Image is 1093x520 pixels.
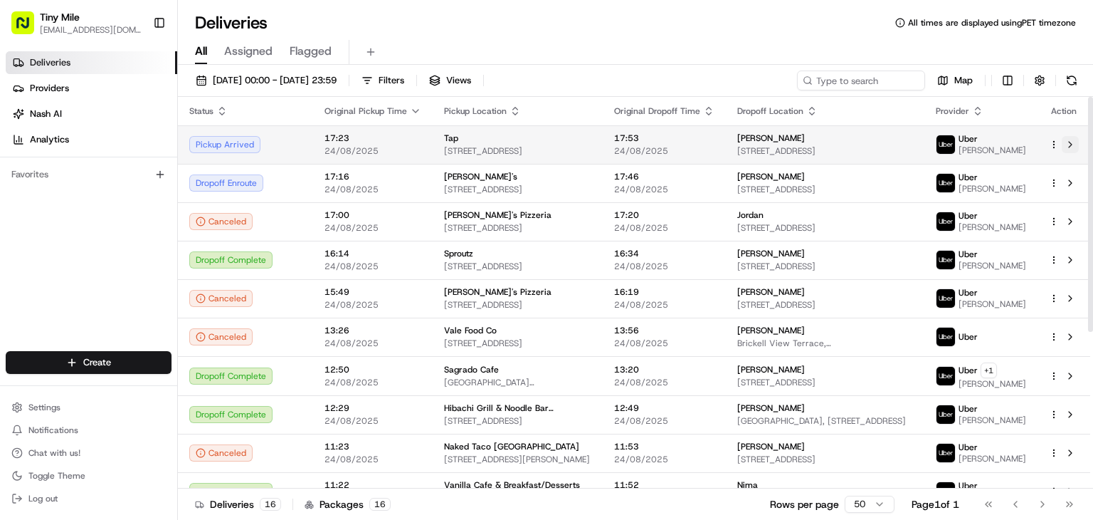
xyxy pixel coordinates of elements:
span: All [195,43,207,60]
button: Tiny Mile [40,10,80,24]
span: [PERSON_NAME] [737,402,805,414]
p: Rows per page [770,497,839,511]
a: Providers [6,77,177,100]
span: Knowledge Base [28,207,109,221]
input: Type to search [797,71,925,90]
span: Log out [28,493,58,504]
span: Sproutz [444,248,473,259]
span: [STREET_ADDRESS] [737,145,913,157]
span: All times are displayed using PET timezone [908,17,1076,28]
span: 16:19 [614,286,714,298]
h1: Deliveries [195,11,268,34]
span: [PERSON_NAME] [737,171,805,182]
span: Provider [936,105,969,117]
div: Canceled [189,328,253,345]
span: [STREET_ADDRESS] [444,299,591,311]
span: 16:14 [324,248,421,259]
span: [PERSON_NAME]'s Pizzeria [444,286,551,298]
a: Powered byPylon [100,241,172,252]
a: Deliveries [6,51,177,74]
span: Uber [959,249,978,260]
button: Toggle Theme [6,466,171,486]
img: Nash [14,14,43,43]
span: [STREET_ADDRESS] [737,454,913,465]
span: 24/08/2025 [324,261,421,272]
span: [PERSON_NAME]'s Pizzeria [444,209,551,221]
span: 24/08/2025 [324,184,421,195]
a: Analytics [6,128,177,151]
span: Nima [737,479,758,491]
span: [PERSON_NAME] [959,260,1026,271]
span: 24/08/2025 [614,377,714,388]
span: Pickup Location [444,105,507,117]
span: [PERSON_NAME] [737,132,805,144]
span: API Documentation [134,207,228,221]
div: 16 [369,498,391,511]
button: Canceled [189,290,253,307]
span: Uber [959,403,978,415]
a: 📗Knowledge Base [9,201,115,227]
div: We're available if you need us! [48,150,180,162]
button: Notifications [6,420,171,440]
span: [STREET_ADDRESS] [444,338,591,349]
span: Naked Taco [GEOGRAPHIC_DATA] [444,441,579,452]
span: Uber [959,331,978,343]
img: uber-new-logo.jpeg [936,289,955,308]
span: Analytics [30,133,69,146]
button: Canceled [189,444,253,462]
span: 17:53 [614,132,714,144]
span: 24/08/2025 [614,299,714,311]
span: [PERSON_NAME] [959,222,1026,233]
span: 24/08/2025 [324,454,421,465]
span: Hibachi Grill & Noodle Bar ([GEOGRAPHIC_DATA]) [444,402,591,414]
span: Notifications [28,425,78,436]
img: uber-new-logo.jpeg [936,251,955,269]
span: 13:56 [614,325,714,336]
span: [STREET_ADDRESS] [444,184,591,195]
span: [PERSON_NAME]'s [444,171,517,182]
span: Uber [959,442,978,453]
span: [PERSON_NAME] [959,378,1026,390]
div: Action [1049,105,1079,117]
span: 13:26 [324,325,421,336]
span: 17:23 [324,132,421,144]
button: Map [931,71,979,90]
button: [EMAIL_ADDRESS][DOMAIN_NAME] [40,24,142,36]
img: uber-new-logo.jpeg [936,367,955,385]
span: Create [83,356,111,369]
div: Page 1 of 1 [912,497,959,511]
span: Uber [959,480,978,492]
button: Canceled [189,213,253,230]
span: [PERSON_NAME] [959,415,1026,426]
button: Start new chat [242,140,259,157]
img: uber-new-logo.jpeg [936,135,955,154]
img: 1736555255976-a54dd68f-1ca7-489b-9aae-adbdc363a1c4 [14,136,40,162]
span: [PERSON_NAME] [959,453,1026,464]
span: Uber [959,172,978,183]
span: Vale Food Co [444,325,497,336]
span: [PERSON_NAME] [959,298,1026,310]
span: 17:20 [614,209,714,221]
span: 16:34 [614,248,714,259]
img: uber-new-logo.jpeg [936,328,955,346]
span: 24/08/2025 [324,377,421,388]
span: 24/08/2025 [324,222,421,234]
span: [STREET_ADDRESS][PERSON_NAME] [444,454,591,465]
div: 💻 [120,208,132,219]
span: [STREET_ADDRESS] [737,184,913,195]
span: Sagrado Cafe [444,364,499,375]
span: 11:23 [324,441,421,452]
span: Chat with us! [28,447,80,459]
span: 24/08/2025 [614,415,714,427]
span: [STREET_ADDRESS] [737,222,913,234]
span: [STREET_ADDRESS] [737,377,913,388]
span: Vanilla Cafe & Breakfast/Desserts [444,479,580,491]
span: 17:00 [324,209,421,221]
button: Chat with us! [6,443,171,463]
span: 12:50 [324,364,421,375]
